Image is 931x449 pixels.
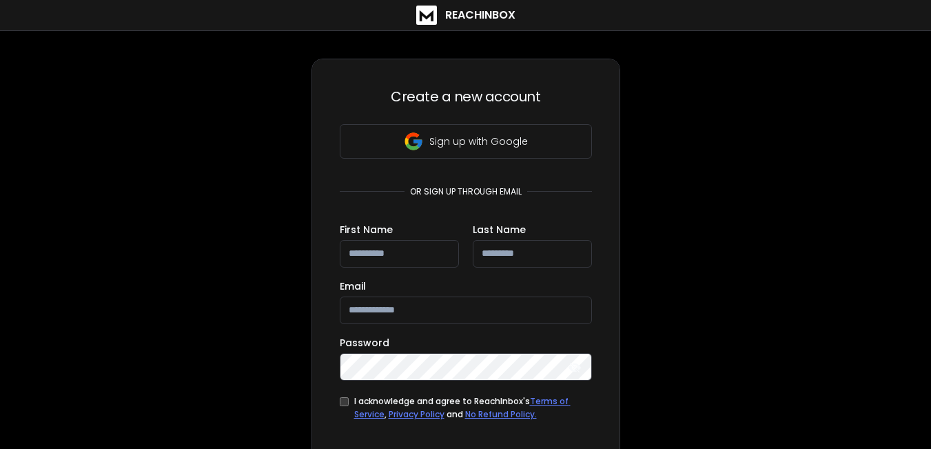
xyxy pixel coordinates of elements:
a: Privacy Policy [389,408,444,420]
div: I acknowledge and agree to ReachInbox's , and [354,395,592,421]
label: Password [340,338,389,348]
a: ReachInbox [416,6,515,25]
label: First Name [340,225,393,235]
h1: ReachInbox [445,7,515,23]
a: No Refund Policy. [465,408,537,420]
img: logo [416,6,437,25]
button: Sign up with Google [340,124,592,159]
h3: Create a new account [340,87,592,106]
label: Email [340,281,366,291]
p: Sign up with Google [429,134,528,148]
p: or sign up through email [405,186,527,197]
label: Last Name [473,225,526,235]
